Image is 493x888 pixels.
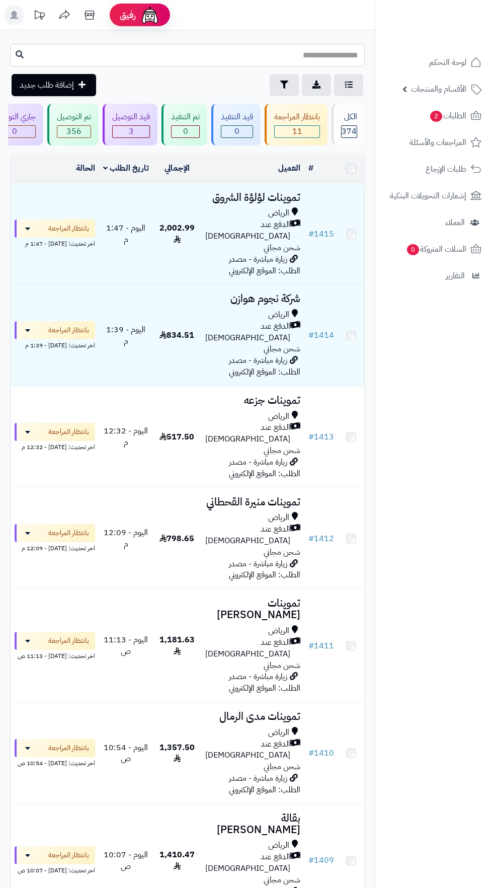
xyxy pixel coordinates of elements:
[390,189,466,203] span: إشعارات التحويلات البنكية
[268,625,289,637] span: الرياض
[381,184,487,208] a: إشعارات التحويلات البنكية
[263,104,330,145] a: بانتظار المراجعة 11
[159,222,195,246] span: 2,002.99
[229,253,300,277] span: زيارة مباشرة - مصدر الطلب: الموقع الإلكتروني
[229,558,300,581] span: زيارة مباشرة - مصدر الطلب: الموقع الإلكتروني
[101,104,159,145] a: قيد التوصيل 3
[106,324,145,347] span: اليوم - 1:39 م
[205,812,300,836] h3: بقالة [PERSON_NAME]
[48,850,89,860] span: بانتظار المراجعة
[275,126,319,137] span: 11
[445,215,465,230] span: العملاء
[159,533,194,545] span: 798.65
[205,192,300,203] h3: تموينات لؤلؤة الشروق
[48,528,89,538] span: بانتظار المراجعة
[205,524,290,547] span: الدفع عند [DEMOGRAPHIC_DATA]
[57,126,91,137] span: 356
[409,135,466,150] span: المراجعات والأسئلة
[205,738,290,762] span: الدفع عند [DEMOGRAPHIC_DATA]
[15,542,95,553] div: اخر تحديث: [DATE] - 12:09 م
[425,26,483,47] img: logo-2.png
[48,224,89,234] span: بانتظار المراجعة
[426,162,466,176] span: طلبات الإرجاع
[57,111,91,123] div: تم التوصيل
[205,851,290,874] span: الدفع عند [DEMOGRAPHIC_DATA]
[48,636,89,646] span: بانتظار المراجعة
[229,772,300,796] span: زيارة مباشرة - مصدر الطلب: الموقع الإلكتروني
[381,130,487,155] a: المراجعات والأسئلة
[165,162,190,174] a: الإجمالي
[159,849,195,872] span: 1,410.47
[20,79,74,91] span: إضافة طلب جديد
[268,309,289,321] span: الرياض
[48,427,89,437] span: بانتظار المراجعة
[341,111,357,123] div: الكل
[268,727,289,738] span: الرياض
[381,157,487,181] a: طلبات الإرجاع
[159,634,195,657] span: 1,181.63
[407,244,419,255] span: 0
[159,431,194,443] span: 517.50
[268,411,289,422] span: الرياض
[15,441,95,452] div: اخر تحديث: [DATE] - 12:32 م
[15,650,95,660] div: اخر تحديث: [DATE] - 11:13 ص
[48,743,89,753] span: بانتظار المراجعة
[103,162,149,174] a: تاريخ الطلب
[381,104,487,128] a: الطلبات2
[205,395,300,406] h3: تموينات جزعه
[112,111,150,123] div: قيد التوصيل
[308,431,314,443] span: #
[308,228,314,240] span: #
[264,242,300,254] span: شحن مجاني
[264,761,300,773] span: شحن مجاني
[406,242,466,256] span: السلات المتروكة
[381,210,487,235] a: العملاء
[430,111,442,122] span: 2
[205,422,290,445] span: الدفع عند [DEMOGRAPHIC_DATA]
[342,126,357,137] span: 374
[104,742,148,765] span: اليوم - 10:54 ص
[172,126,199,137] span: 0
[113,126,149,137] span: 3
[27,5,52,28] a: تحديثات المنصة
[229,456,300,480] span: زيارة مباشرة - مصدر الطلب: الموقع الإلكتروني
[308,854,314,866] span: #
[76,162,95,174] a: الحالة
[268,207,289,219] span: الرياض
[221,111,253,123] div: قيد التنفيذ
[159,742,195,765] span: 1,357.50
[308,640,314,652] span: #
[308,228,334,240] a: #1415
[45,104,101,145] a: تم التوصيل 356
[106,222,145,246] span: اليوم - 1:47 م
[381,264,487,288] a: التقارير
[104,634,148,657] span: اليوم - 11:13 ص
[308,640,334,652] a: #1411
[159,329,194,341] span: 834.51
[48,325,89,335] span: بانتظار المراجعة
[278,162,300,174] a: العميل
[104,425,148,449] span: اليوم - 12:32 م
[308,747,314,759] span: #
[171,111,200,123] div: تم التنفيذ
[308,854,334,866] a: #1409
[205,321,290,344] span: الدفع عند [DEMOGRAPHIC_DATA]
[15,238,95,248] div: اخر تحديث: [DATE] - 1:47 م
[381,50,487,75] a: لوحة التحكم
[15,757,95,768] div: اخر تحديث: [DATE] - 10:54 ص
[221,126,253,137] span: 0
[264,445,300,457] span: شحن مجاني
[120,9,136,21] span: رفيق
[229,354,300,378] span: زيارة مباشرة - مصدر الطلب: الموقع الإلكتروني
[308,431,334,443] a: #1413
[411,82,466,96] span: الأقسام والمنتجات
[205,598,300,621] h3: تموينات [PERSON_NAME]
[264,874,300,886] span: شحن مجاني
[308,162,313,174] a: #
[15,864,95,875] div: اخر تحديث: [DATE] - 10:07 ص
[330,104,367,145] a: الكل374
